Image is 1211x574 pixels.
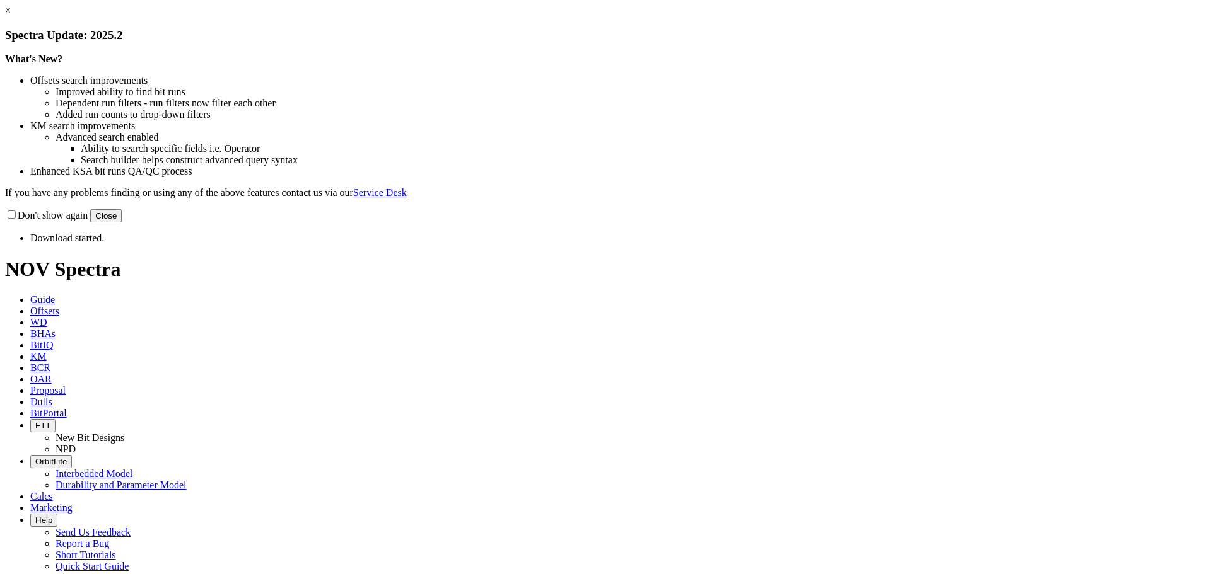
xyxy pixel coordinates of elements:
li: Improved ability to find bit runs [56,86,1206,98]
li: Offsets search improvements [30,75,1206,86]
span: FTT [35,421,50,430]
a: Durability and Parameter Model [56,479,187,490]
h1: NOV Spectra [5,258,1206,281]
strong: What's New? [5,54,62,64]
li: Advanced search enabled [56,132,1206,143]
a: Interbedded Model [56,468,132,479]
span: Dulls [30,396,52,407]
li: Added run counts to drop-down filters [56,109,1206,120]
span: BCR [30,362,50,373]
label: Don't show again [5,210,88,221]
span: Help [35,515,52,525]
input: Don't show again [8,210,16,219]
li: Dependent run filters - run filters now filter each other [56,98,1206,109]
a: × [5,5,11,16]
a: Short Tutorials [56,549,116,560]
span: BitIQ [30,340,53,350]
span: Offsets [30,306,59,316]
h3: Spectra Update: 2025.2 [5,28,1206,42]
span: BitPortal [30,408,67,418]
p: If you have any problems finding or using any of the above features contact us via our [5,187,1206,198]
li: Search builder helps construct advanced query syntax [81,154,1206,166]
span: OrbitLite [35,457,67,466]
span: Guide [30,294,55,305]
a: Send Us Feedback [56,527,131,537]
span: Proposal [30,385,66,396]
span: KM [30,351,47,362]
a: Service Desk [353,187,407,198]
span: Download started. [30,232,104,243]
span: Calcs [30,491,53,502]
span: Marketing [30,502,73,513]
a: Quick Start Guide [56,561,129,571]
a: NPD [56,444,76,454]
span: BHAs [30,328,56,339]
span: WD [30,317,47,328]
li: KM search improvements [30,120,1206,132]
a: Report a Bug [56,538,109,549]
button: Close [90,209,122,222]
span: OAR [30,374,52,384]
a: New Bit Designs [56,432,124,443]
li: Ability to search specific fields i.e. Operator [81,143,1206,154]
li: Enhanced KSA bit runs QA/QC process [30,166,1206,177]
